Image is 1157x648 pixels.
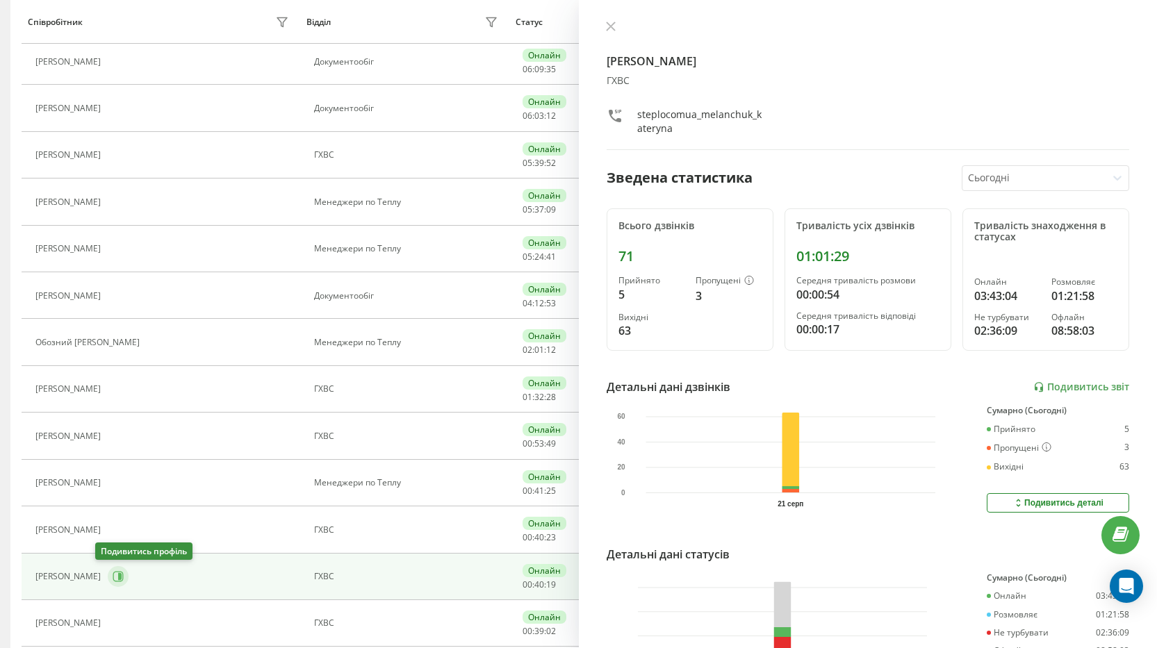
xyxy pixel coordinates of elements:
span: 52 [546,157,556,169]
div: : : [523,65,556,74]
div: Вихідні [987,462,1024,472]
div: [PERSON_NAME] [35,197,104,207]
div: Не турбувати [987,628,1049,638]
span: 05 [523,251,532,263]
span: 53 [546,297,556,309]
div: : : [523,486,556,496]
div: : : [523,626,556,636]
div: [PERSON_NAME] [35,150,104,160]
div: Сумарно (Сьогодні) [987,573,1129,583]
span: 37 [534,203,544,215]
span: 01 [523,391,532,403]
text: 21 серп [778,500,803,508]
div: ГХВС [314,572,502,581]
span: 19 [546,579,556,590]
div: Документообіг [314,57,502,67]
div: Розмовляє [1051,277,1117,287]
div: Онлайн [523,189,566,202]
div: Середня тривалість розмови [796,276,939,285]
div: Середня тривалість відповіді [796,311,939,321]
div: : : [523,392,556,402]
div: ГХВС [314,431,502,441]
div: 03:43:04 [974,288,1040,304]
span: 49 [546,438,556,449]
span: 02 [523,344,532,356]
div: steplocomua_melanchuk_kateryna [637,108,762,135]
span: 00 [523,579,532,590]
div: : : [523,439,556,449]
span: 09 [534,63,544,75]
div: Онлайн [523,142,566,156]
div: Сумарно (Сьогодні) [987,406,1129,415]
div: Документообіг [314,103,502,113]
div: 03:43:04 [1096,591,1129,601]
div: Онлайн [974,277,1040,287]
div: Зведена статистика [607,167,753,188]
div: ГХВС [314,525,502,535]
span: 00 [523,438,532,449]
div: 02:36:09 [974,322,1040,339]
div: : : [523,580,556,590]
span: 24 [534,251,544,263]
span: 39 [534,625,544,637]
div: Тривалість знаходження в статусах [974,220,1117,244]
span: 09 [546,203,556,215]
div: 01:01:29 [796,248,939,265]
div: 71 [618,248,762,265]
div: Не турбувати [974,313,1040,322]
div: Розмовляє [987,610,1037,620]
span: 00 [523,531,532,543]
span: 05 [523,203,532,215]
span: 25 [546,485,556,497]
div: : : [523,299,556,308]
div: : : [523,533,556,542]
text: 60 [617,413,625,420]
div: Вихідні [618,313,684,322]
div: Онлайн [523,610,566,624]
div: ГХВС [314,384,502,394]
div: Онлайн [523,564,566,577]
div: : : [523,345,556,355]
div: Прийнято [987,424,1035,434]
div: Офлайн [1051,313,1117,322]
div: [PERSON_NAME] [35,57,104,67]
span: 32 [534,391,544,403]
text: 0 [621,489,625,497]
div: Менеджери по Теплу [314,478,502,488]
div: : : [523,158,556,168]
div: Пропущені [987,442,1051,454]
div: 02:36:09 [1096,628,1129,638]
div: Всього дзвінків [618,220,762,232]
span: 28 [546,391,556,403]
div: Подивитись профіль [95,542,192,560]
span: 41 [534,485,544,497]
div: Онлайн [523,376,566,390]
div: Онлайн [523,423,566,436]
div: 63 [618,322,684,339]
span: 39 [534,157,544,169]
div: [PERSON_NAME] [35,103,104,113]
div: 3 [1124,442,1129,454]
div: Онлайн [987,591,1026,601]
span: 00 [523,485,532,497]
div: Онлайн [523,236,566,249]
div: [PERSON_NAME] [35,525,104,535]
div: ГХВС [314,150,502,160]
span: 04 [523,297,532,309]
span: 12 [546,110,556,122]
div: Документообіг [314,291,502,301]
span: 53 [534,438,544,449]
div: Онлайн [523,470,566,483]
button: Подивитись деталі [987,493,1129,513]
div: [PERSON_NAME] [35,384,104,394]
a: Подивитись звіт [1033,381,1129,393]
div: [PERSON_NAME] [35,431,104,441]
div: Відділ [306,17,331,27]
span: 06 [523,63,532,75]
div: Співробітник [28,17,83,27]
div: [PERSON_NAME] [35,572,104,581]
div: Онлайн [523,283,566,296]
span: 41 [546,251,556,263]
div: Онлайн [523,95,566,108]
div: [PERSON_NAME] [35,618,104,628]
